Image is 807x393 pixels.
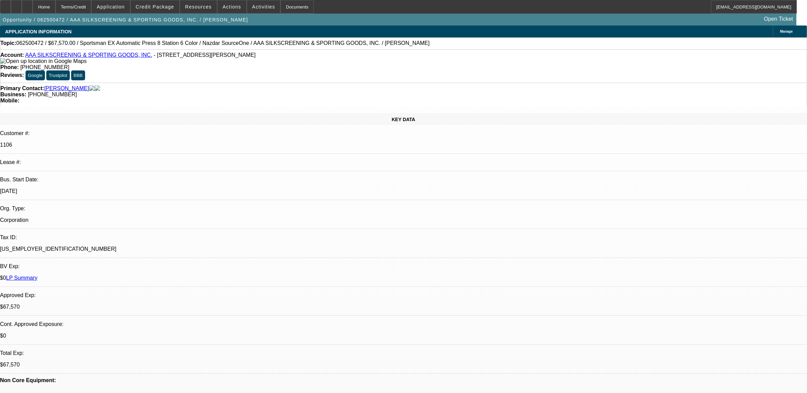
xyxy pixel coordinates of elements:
[180,0,217,13] button: Resources
[761,13,796,25] a: Open Ticket
[92,0,130,13] button: Application
[3,17,248,22] span: Opportunity / 062500472 / AAA SILKSCREENING & SPORTING GOODS, INC. / [PERSON_NAME]
[28,92,77,97] span: [PHONE_NUMBER]
[0,52,24,58] strong: Account:
[6,275,37,281] a: LP Summary
[20,64,69,70] span: [PHONE_NUMBER]
[185,4,212,10] span: Resources
[0,58,86,64] a: View Google Maps
[44,85,89,92] a: [PERSON_NAME]
[780,30,793,33] span: Manage
[5,29,71,34] span: APPLICATION INFORMATION
[217,0,246,13] button: Actions
[223,4,241,10] span: Actions
[0,98,19,103] strong: Mobile:
[0,64,19,70] strong: Phone:
[26,70,45,80] button: Google
[154,52,256,58] span: - [STREET_ADDRESS][PERSON_NAME]
[89,85,95,92] img: facebook-icon.png
[0,85,44,92] strong: Primary Contact:
[247,0,280,13] button: Activities
[0,72,24,78] strong: Reviews:
[136,4,174,10] span: Credit Package
[95,85,100,92] img: linkedin-icon.png
[71,70,85,80] button: BBB
[392,117,415,122] span: KEY DATA
[97,4,125,10] span: Application
[0,92,26,97] strong: Business:
[0,40,16,46] strong: Topic:
[252,4,275,10] span: Activities
[131,0,179,13] button: Credit Package
[25,52,152,58] a: AAA SILKSCREENING & SPORTING GOODS, INC.
[0,58,86,64] img: Open up location in Google Maps
[16,40,430,46] span: 062500472 / $67,570.00 / Sportsman EX Automatic Press 8 Station 6 Color / Nazdar SourceOne / AAA ...
[46,70,69,80] button: Trustpilot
